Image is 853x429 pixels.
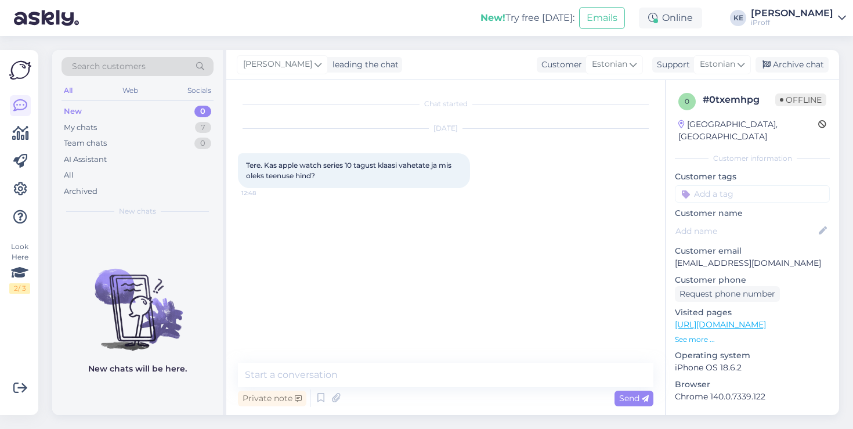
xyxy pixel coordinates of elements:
div: # 0txemhpg [703,93,775,107]
div: All [62,83,75,98]
span: 12:48 [241,189,285,197]
b: New! [480,12,505,23]
div: AI Assistant [64,154,107,165]
div: Try free [DATE]: [480,11,574,25]
div: KE [730,10,746,26]
p: See more ... [675,334,830,345]
div: Customer information [675,153,830,164]
a: [URL][DOMAIN_NAME] [675,319,766,330]
p: [EMAIL_ADDRESS][DOMAIN_NAME] [675,257,830,269]
div: Customer [537,59,582,71]
div: Extra [675,414,830,425]
div: Web [120,83,140,98]
div: iProff [751,18,833,27]
div: My chats [64,122,97,134]
span: New chats [119,206,156,217]
div: Socials [185,83,214,98]
div: Private note [238,391,306,406]
div: Team chats [64,138,107,149]
span: Estonian [700,58,735,71]
p: iPhone OS 18.6.2 [675,362,830,374]
div: Request phone number [675,286,780,302]
div: 0 [194,106,211,117]
div: 2 / 3 [9,283,30,294]
p: Customer tags [675,171,830,183]
span: 0 [685,97,689,106]
span: [PERSON_NAME] [243,58,312,71]
span: Tere. Kas apple watch series 10 tagust klaasi vahetate ja mis oleks teenuse hind? [246,161,453,180]
span: Offline [775,93,826,106]
p: New chats will be here. [88,363,187,375]
span: Search customers [72,60,146,73]
div: Look Here [9,241,30,294]
input: Add name [675,225,816,237]
p: Customer phone [675,274,830,286]
div: Online [639,8,702,28]
p: Operating system [675,349,830,362]
input: Add a tag [675,185,830,203]
div: Support [652,59,690,71]
img: No chats [52,248,223,352]
div: [GEOGRAPHIC_DATA], [GEOGRAPHIC_DATA] [678,118,818,143]
p: Visited pages [675,307,830,319]
div: All [64,170,74,181]
div: 7 [195,122,211,134]
a: [PERSON_NAME]iProff [751,9,846,27]
div: [PERSON_NAME] [751,9,833,18]
div: [DATE] [238,123,653,134]
img: Askly Logo [9,59,31,81]
div: leading the chat [328,59,399,71]
div: Chat started [238,99,653,109]
div: New [64,106,82,117]
button: Emails [579,7,625,29]
div: 0 [194,138,211,149]
p: Customer email [675,245,830,257]
span: Send [619,393,649,403]
p: Customer name [675,207,830,219]
div: Archived [64,186,97,197]
span: Estonian [592,58,627,71]
div: Archive chat [756,57,829,73]
p: Browser [675,378,830,391]
p: Chrome 140.0.7339.122 [675,391,830,403]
